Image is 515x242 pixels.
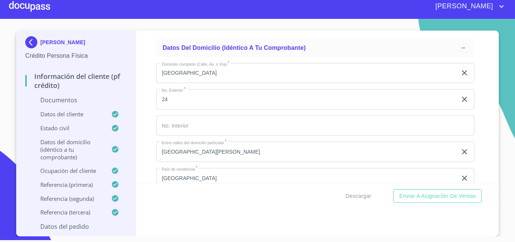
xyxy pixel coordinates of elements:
[343,189,374,203] button: Descargar
[430,0,506,12] button: account of current user
[40,39,85,45] p: [PERSON_NAME]
[25,51,127,60] p: Crédito Persona Física
[156,39,474,57] div: Datos del domicilio (idéntico a tu comprobante)
[25,195,111,202] p: Referencia (segunda)
[25,36,127,51] div: [PERSON_NAME]
[430,0,497,12] span: [PERSON_NAME]
[25,72,127,90] p: Información del cliente (PF crédito)
[393,189,482,203] button: Enviar a Asignación de Ventas
[25,167,111,174] p: Ocupación del Cliente
[346,191,371,201] span: Descargar
[25,181,111,188] p: Referencia (primera)
[460,95,469,104] button: clear input
[25,124,111,132] p: Estado Civil
[25,222,127,231] p: Datos del pedido
[162,45,306,51] span: Datos del domicilio (idéntico a tu comprobante)
[25,96,127,104] p: Documentos
[25,208,111,216] p: Referencia (tercera)
[460,147,469,156] button: clear input
[399,191,476,201] span: Enviar a Asignación de Ventas
[460,174,469,183] button: clear input
[25,110,111,118] p: Datos del cliente
[460,68,469,77] button: clear input
[25,36,40,48] img: Docupass spot blue
[25,138,111,161] p: Datos del domicilio (idéntico a tu comprobante)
